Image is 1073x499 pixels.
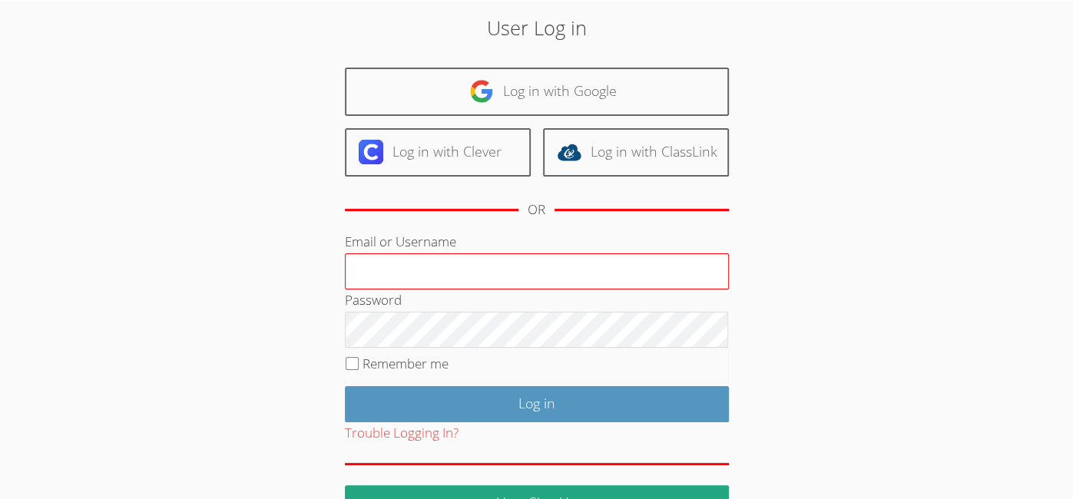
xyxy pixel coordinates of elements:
label: Remember me [363,355,449,372]
img: clever-logo-6eab21bc6e7a338710f1a6ff85c0baf02591cd810cc4098c63d3a4b26e2feb20.svg [359,140,383,164]
button: Trouble Logging In? [345,422,459,444]
input: Log in [345,386,729,422]
img: google-logo-50288ca7cdecda66e5e0955fdab243c47b7ad437acaf1139b6f446037453330a.svg [469,79,494,104]
label: Password [345,291,402,309]
a: Log in with Google [345,68,729,116]
label: Email or Username [345,233,456,250]
img: classlink-logo-d6bb404cc1216ec64c9a2012d9dc4662098be43eaf13dc465df04b49fa7ab582.svg [557,140,581,164]
a: Log in with Clever [345,128,531,177]
div: OR [528,199,545,221]
a: Log in with ClassLink [543,128,729,177]
h2: User Log in [247,13,826,42]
